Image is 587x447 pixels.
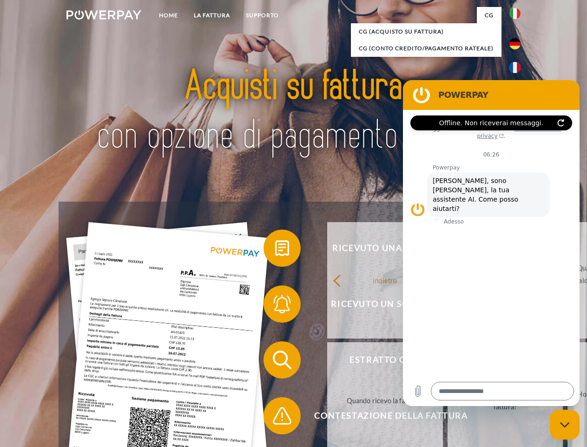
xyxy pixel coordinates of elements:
img: qb_warning.svg [270,404,294,427]
a: Home [151,7,186,24]
a: CG [477,7,501,24]
iframe: Finestra di messaggistica [403,80,580,406]
a: CG (Conto Credito/Pagamento rateale) [351,40,501,57]
button: Ricevuto un sollecito? [264,285,505,323]
img: de [509,38,521,49]
a: CG (Acquisto su fattura) [351,23,501,40]
button: Ricevuto una fattura? [264,230,505,267]
img: it [509,8,521,19]
button: Estratto conto [264,341,505,379]
img: qb_bell.svg [270,292,294,316]
div: indietro [333,274,437,286]
a: LA FATTURA [186,7,238,24]
img: qb_search.svg [270,348,294,372]
div: Quando ricevo la fattura? [333,394,437,406]
a: Supporto [238,7,287,24]
img: fr [509,62,521,73]
img: logo-powerpay-white.svg [66,10,141,20]
img: qb_bill.svg [270,237,294,260]
iframe: Pulsante per aprire la finestra di messaggistica, conversazione in corso [550,410,580,440]
img: title-powerpay_it.svg [89,45,498,178]
button: Contestazione della fattura [264,397,505,434]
